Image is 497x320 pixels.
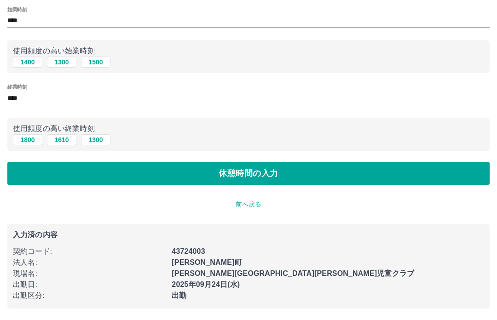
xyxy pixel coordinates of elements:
[47,135,76,146] button: 1610
[13,269,166,280] p: 現場名 :
[172,292,186,300] b: 出勤
[7,162,490,185] button: 休憩時間の入力
[13,124,484,135] p: 使用頻度の高い終業時刻
[13,57,42,68] button: 1400
[172,248,205,256] b: 43724003
[81,135,110,146] button: 1300
[7,6,27,13] label: 始業時刻
[81,57,110,68] button: 1500
[13,232,484,239] p: 入力済の内容
[13,291,166,302] p: 出勤区分 :
[13,135,42,146] button: 1800
[13,46,484,57] p: 使用頻度の高い始業時刻
[7,84,27,91] label: 終業時刻
[172,281,240,289] b: 2025年09月24日(水)
[172,259,242,267] b: [PERSON_NAME]町
[13,246,166,257] p: 契約コード :
[13,280,166,291] p: 出勤日 :
[172,270,414,278] b: [PERSON_NAME][GEOGRAPHIC_DATA][PERSON_NAME]児童クラブ
[7,200,490,210] p: 前へ戻る
[13,257,166,269] p: 法人名 :
[47,57,76,68] button: 1300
